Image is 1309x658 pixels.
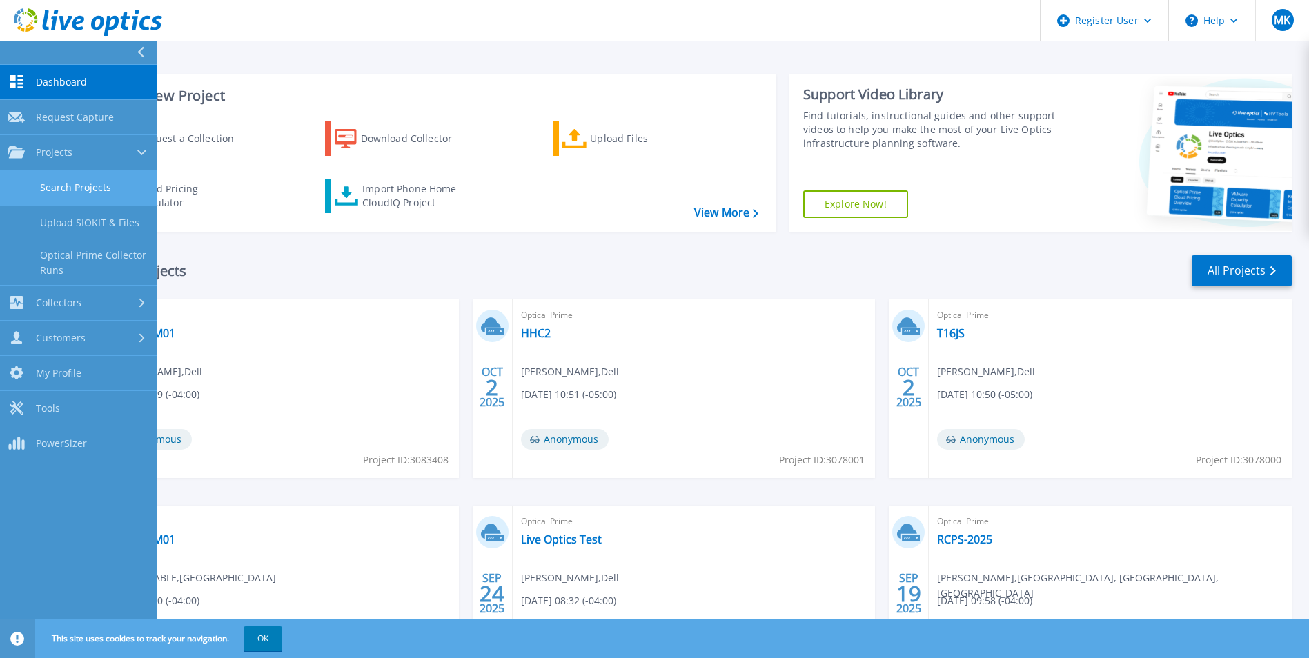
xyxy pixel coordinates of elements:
span: [PERSON_NAME] , Dell [521,570,619,586]
span: Optical Prime [104,308,451,323]
span: PowerSizer [36,437,87,450]
span: MK [1274,14,1290,26]
div: SEP 2025 [479,568,505,619]
div: Upload Files [590,125,700,152]
div: Cloud Pricing Calculator [135,182,246,210]
a: Upload Files [553,121,707,156]
a: HHC2 [521,326,551,340]
div: Support Video Library [803,86,1059,103]
div: Find tutorials, instructional guides and other support videos to help you make the most of your L... [803,109,1059,150]
span: Optical Prime [104,514,451,529]
span: 2 [903,381,915,393]
div: SEP 2025 [896,568,922,619]
a: Cloud Pricing Calculator [98,179,252,213]
span: Anonymous [937,429,1025,450]
span: 19 [896,588,921,599]
span: Optical Prime [937,308,1283,323]
span: Project ID: 3083408 [363,452,449,468]
span: 24 [480,588,504,599]
span: ACCTS PAYABLE , [GEOGRAPHIC_DATA] [104,570,276,586]
a: All Projects [1192,255,1292,286]
a: T16JS [937,326,965,340]
span: [PERSON_NAME] , Dell [937,364,1035,379]
span: Collectors [36,297,81,309]
span: Tools [36,402,60,415]
a: View More [694,206,758,219]
span: [DATE] 08:32 (-04:00) [521,593,616,608]
span: Projects [36,146,72,159]
a: Explore Now! [803,190,908,218]
a: Live Optics Test [521,532,602,546]
span: Dashboard [36,76,87,88]
div: Download Collector [361,125,471,152]
div: OCT 2025 [479,362,505,412]
span: 2 [486,381,498,393]
span: [DATE] 09:58 (-04:00) [937,593,1032,608]
h3: Start a New Project [98,88,758,103]
span: Anonymous [521,429,609,450]
div: Import Phone Home CloudIQ Project [362,182,470,210]
span: This site uses cookies to track your navigation. [38,626,282,651]
a: RCPS-2025 [937,532,992,546]
span: My Profile [36,367,81,379]
a: Request a Collection [98,121,252,156]
a: Download Collector [325,121,479,156]
span: Project ID: 3078000 [1196,452,1281,468]
span: Project ID: 3078001 [779,452,865,468]
span: Request Capture [36,111,114,123]
span: Optical Prime [521,514,867,529]
span: [DATE] 10:51 (-05:00) [521,387,616,402]
div: Request a Collection [137,125,248,152]
button: OK [244,626,282,651]
span: Optical Prime [937,514,1283,529]
span: Optical Prime [521,308,867,323]
span: Customers [36,332,86,344]
div: OCT 2025 [896,362,922,412]
span: [PERSON_NAME] , [GEOGRAPHIC_DATA], [GEOGRAPHIC_DATA], [GEOGRAPHIC_DATA] [937,570,1292,601]
span: [PERSON_NAME] , Dell [521,364,619,379]
span: [DATE] 10:50 (-05:00) [937,387,1032,402]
